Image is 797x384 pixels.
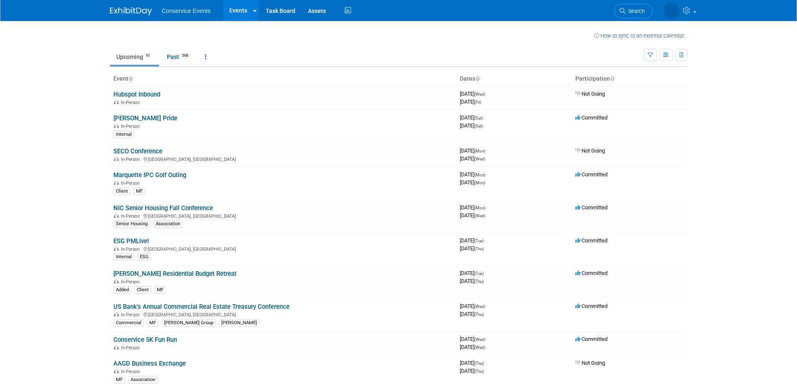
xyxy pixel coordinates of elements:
span: (Thu) [474,247,484,251]
img: In-Person Event [114,100,119,104]
img: In-Person Event [114,345,119,349]
div: ESG [137,253,151,261]
span: [DATE] [460,303,488,309]
div: Senior Housing [113,220,150,228]
span: [DATE] [460,147,488,154]
a: How to sync to an external calendar... [594,33,687,39]
span: - [487,336,488,342]
img: In-Person Event [114,369,119,373]
span: In-Person [121,100,142,105]
span: In-Person [121,369,142,374]
span: (Mon) [474,206,485,210]
img: ExhibitDay [110,7,152,15]
span: [DATE] [460,270,486,276]
span: In-Person [121,247,142,252]
span: Not Going [575,360,605,366]
span: - [484,114,485,121]
span: [DATE] [460,99,481,105]
a: Marquette IPC Golf Outing [113,171,186,179]
span: [DATE] [460,212,485,219]
span: (Sat) [474,124,483,128]
span: - [485,237,486,244]
span: (Mon) [474,173,485,177]
div: MF [133,188,145,195]
span: (Thu) [474,361,484,366]
a: Search [614,4,653,18]
span: (Mon) [474,149,485,153]
span: In-Person [121,279,142,285]
span: In-Person [121,345,142,351]
span: - [487,147,488,154]
a: Hubspot Inbound [113,91,160,98]
span: (Wed) [474,92,485,97]
span: Committed [575,336,607,342]
span: (Fri) [474,100,481,104]
img: In-Person Event [114,312,119,316]
span: Not Going [575,147,605,154]
span: [DATE] [460,114,485,121]
span: (Sat) [474,116,483,120]
div: MF [113,376,125,384]
span: [DATE] [460,122,483,129]
div: Association [153,220,183,228]
span: [DATE] [460,368,484,374]
img: In-Person Event [114,214,119,218]
a: [PERSON_NAME] Pride [113,114,177,122]
span: Committed [575,303,607,309]
div: [PERSON_NAME] [219,319,259,327]
div: MF [154,286,166,294]
span: Conservice Events [162,8,211,14]
span: 91 [144,53,153,59]
a: AAGD Business Exchange [113,360,186,367]
img: In-Person Event [114,124,119,128]
span: (Wed) [474,337,485,342]
span: (Wed) [474,304,485,309]
span: In-Person [121,181,142,186]
span: In-Person [121,214,142,219]
img: In-Person Event [114,181,119,185]
span: [DATE] [460,336,488,342]
span: 598 [179,53,191,59]
span: - [485,360,486,366]
span: In-Person [121,124,142,129]
a: Conservice 5K Fun Run [113,336,177,343]
span: - [487,91,488,97]
div: Added [113,286,131,294]
span: Search [625,8,645,14]
a: Sort by Start Date [475,75,479,82]
div: [GEOGRAPHIC_DATA], [GEOGRAPHIC_DATA] [113,245,453,252]
th: Participation [572,72,687,86]
a: ESG PMLive! [113,237,149,245]
span: Committed [575,114,607,121]
span: In-Person [121,312,142,318]
span: [DATE] [460,311,484,317]
span: [DATE] [460,237,486,244]
div: [PERSON_NAME] Group [161,319,216,327]
div: Association [128,376,158,384]
span: - [485,270,486,276]
span: - [487,204,488,211]
span: Committed [575,270,607,276]
div: Commercial [113,319,144,327]
th: Event [110,72,456,86]
span: (Thu) [474,279,484,284]
a: SECO Conference [113,147,162,155]
span: Committed [575,237,607,244]
span: In-Person [121,157,142,162]
img: Monica Barnson [664,3,679,19]
span: [DATE] [460,91,488,97]
span: [DATE] [460,360,486,366]
img: In-Person Event [114,279,119,283]
div: Internal [113,131,134,138]
div: Internal [113,253,134,261]
span: [DATE] [460,278,484,284]
span: [DATE] [460,155,485,162]
img: In-Person Event [114,247,119,251]
div: MF [147,319,159,327]
a: Sort by Event Name [128,75,133,82]
span: (Thu) [474,369,484,374]
span: Not Going [575,91,605,97]
span: (Wed) [474,214,485,218]
span: [DATE] [460,245,484,252]
span: [DATE] [460,204,488,211]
